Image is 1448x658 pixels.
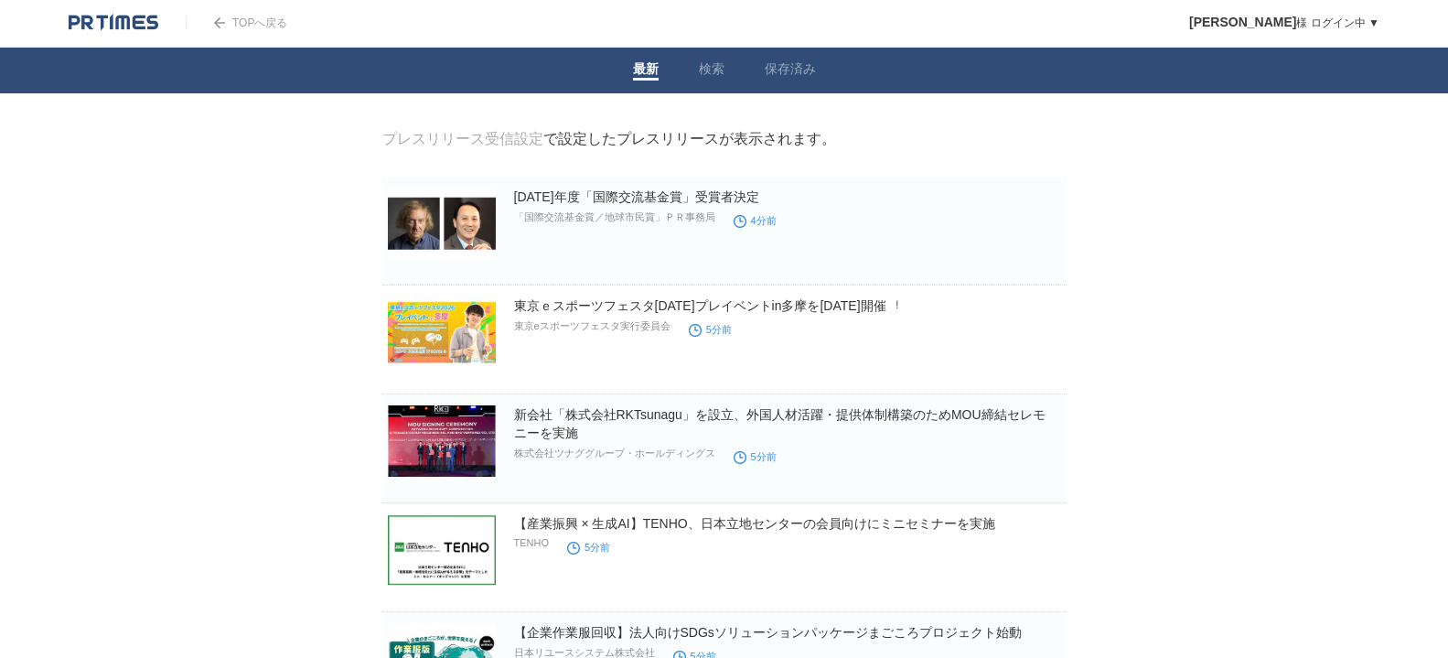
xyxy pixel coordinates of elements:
time: 5分前 [689,324,732,335]
a: [DATE]年度「国際交流基金賞」受賞者決定 [514,189,759,204]
span: [PERSON_NAME] [1189,15,1296,29]
a: プレスリリース受信設定 [382,131,543,146]
p: 株式会社ツナググループ・ホールディングス [514,447,715,460]
a: 新会社「株式会社RKTsunagu」を設立、外国人材活躍・提供体制構築のためMOU締結セレモニーを実施 [514,407,1046,440]
img: 新会社「株式会社RKTsunagu」を設立、外国人材活躍・提供体制構築のためMOU締結セレモニーを実施 [388,405,496,477]
p: 東京eスポーツフェスタ実行委員会 [514,319,670,333]
a: 最新 [633,61,659,81]
img: 東京ｅスポーツフェスタ2026プレイベントin多摩を令和７年11月８日（土曜日）開催︕ [388,297,496,368]
a: 保存済み [765,61,816,81]
a: 東京ｅスポーツフェスタ[DATE]プレイベントin多摩を[DATE]開催︕ [514,298,899,313]
a: 検索 [699,61,724,81]
time: 5分前 [567,542,610,553]
img: arrow.png [214,17,225,28]
a: TOPへ戻る [186,16,287,29]
time: 5分前 [734,451,777,462]
img: 【産業振興 × 生成AI】TENHO、日本立地センターの会員向けにミニセミナーを実施 [388,514,496,586]
p: 「国際交流基金賞／地球市民賞」ＰＲ事務局 [514,210,715,224]
div: で設定したプレスリリースが表示されます。 [382,130,836,149]
p: TENHO [514,537,550,548]
time: 4分前 [734,215,777,226]
img: 2025年度「国際交流基金賞」受賞者決定 [388,188,496,259]
img: logo.png [69,14,158,32]
a: [PERSON_NAME]様 ログイン中 ▼ [1189,16,1379,29]
a: 【企業作業服回収】法人向けSDGsソリューションパッケージまごころプロジェクト始動 [514,625,1022,640]
a: 【産業振興 × 生成AI】TENHO、日本立地センターの会員向けにミニセミナーを実施 [514,516,995,531]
